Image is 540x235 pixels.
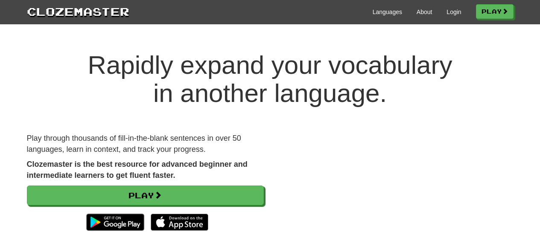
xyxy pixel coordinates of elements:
a: Login [447,8,461,16]
p: Play through thousands of fill-in-the-blank sentences in over 50 languages, learn in context, and... [27,133,264,155]
a: Clozemaster [27,3,129,19]
img: Get it on Google Play [82,209,148,235]
a: Play [27,186,264,205]
a: Languages [373,8,402,16]
a: About [417,8,432,16]
strong: Clozemaster is the best resource for advanced beginner and intermediate learners to get fluent fa... [27,160,248,180]
img: Download_on_the_App_Store_Badge_US-UK_135x40-25178aeef6eb6b83b96f5f2d004eda3bffbb37122de64afbaef7... [151,214,208,231]
a: Play [476,4,514,19]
